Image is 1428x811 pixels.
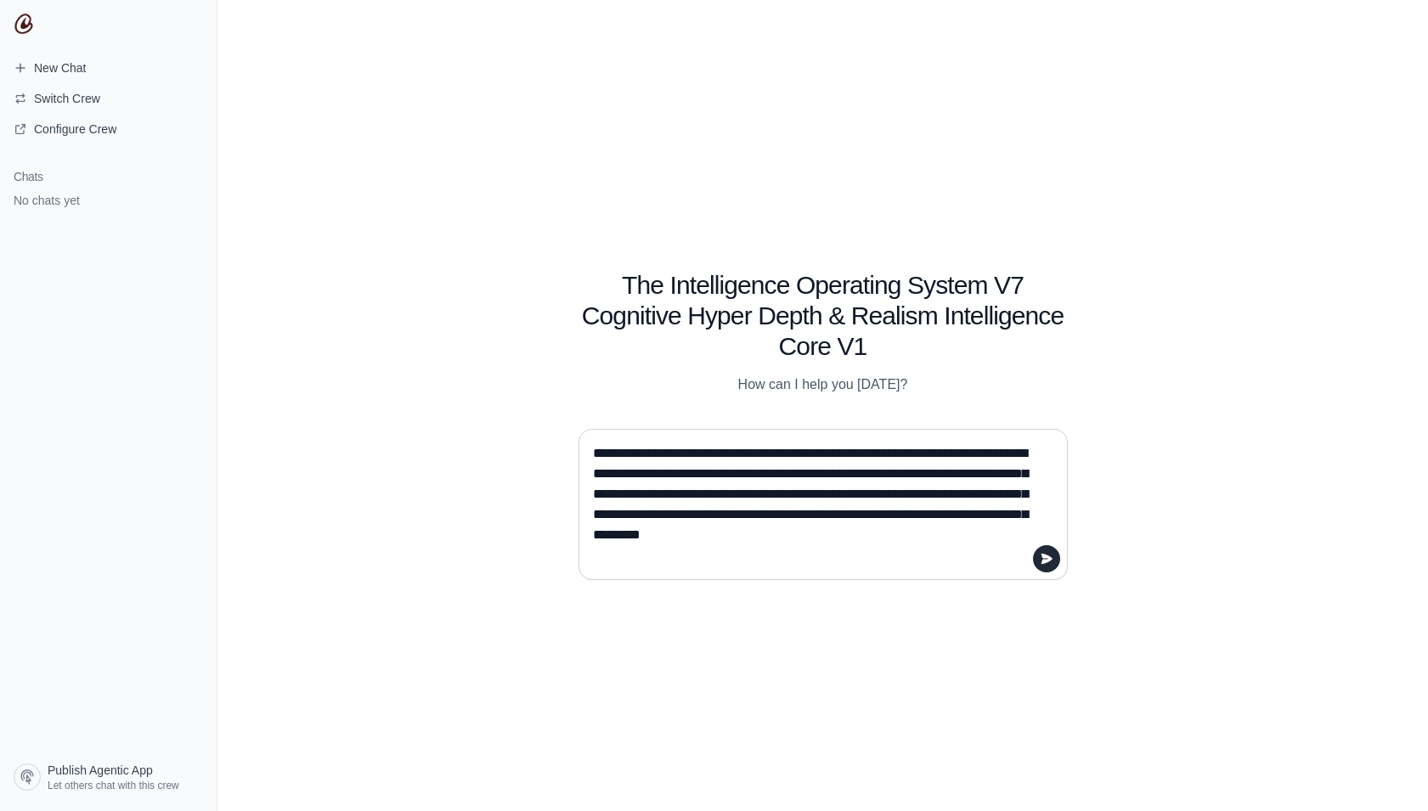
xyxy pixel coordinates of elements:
[7,54,210,82] a: New Chat
[48,762,153,779] span: Publish Agentic App
[48,779,179,792] span: Let others chat with this crew
[7,757,210,797] a: Publish Agentic App Let others chat with this crew
[34,59,86,76] span: New Chat
[14,14,34,34] img: CrewAI Logo
[34,90,100,107] span: Switch Crew
[579,270,1068,362] h1: The Intelligence Operating System V7 Cognitive Hyper Depth & Realism Intelligence Core V1
[579,375,1068,395] p: How can I help you [DATE]?
[7,85,210,112] button: Switch Crew
[7,115,210,143] a: Configure Crew
[34,121,116,138] span: Configure Crew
